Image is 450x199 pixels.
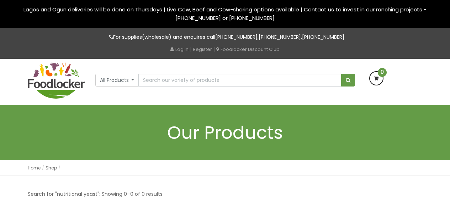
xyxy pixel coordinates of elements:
a: [PHONE_NUMBER] [215,33,258,41]
span: 0 [378,68,387,77]
a: [PHONE_NUMBER] [302,33,344,41]
input: Search our variety of products [138,74,341,87]
a: [PHONE_NUMBER] [259,33,301,41]
a: Shop [46,165,57,171]
a: Log in [170,46,189,53]
h1: Our Products [28,123,423,142]
button: All Products [95,74,139,87]
a: Home [28,165,41,171]
p: Search for "nutritional yeast": Showing 0–0 of 0 results [28,190,163,198]
span: | [190,46,191,53]
span: | [213,46,215,53]
img: FoodLocker [28,62,85,99]
p: For supplies(wholesale) and enquires call , , [28,33,423,41]
a: Foodlocker Discount Club [216,46,280,53]
iframe: chat widget [406,155,450,188]
span: Lagos and Ogun deliveries will be done on Thursdays | Live Cow, Beef and Cow-sharing options avai... [23,6,427,22]
a: Register [193,46,212,53]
